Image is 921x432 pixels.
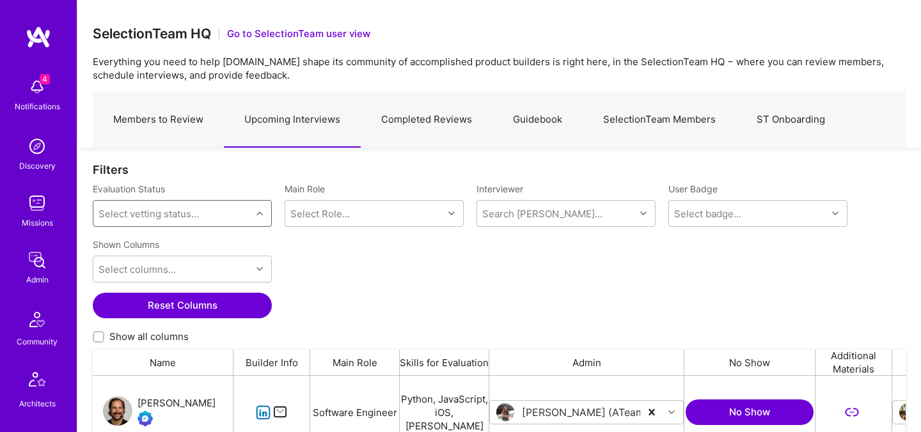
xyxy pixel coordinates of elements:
div: Select Role... [290,207,350,220]
img: User Avatar [496,403,514,421]
div: Builder Info [233,350,310,375]
a: Members to Review [93,92,224,148]
img: bell [24,74,50,100]
div: No Show [684,350,815,375]
div: Community [17,335,58,348]
i: icon Mail [273,405,288,420]
i: icon Chevron [832,210,838,217]
a: User Avatar[PERSON_NAME]Evaluation Call Booked [103,396,216,429]
i: icon Chevron [256,210,263,217]
span: Show all columns [109,330,189,343]
img: teamwork [24,190,50,216]
img: User Avatar [103,396,132,426]
div: Main Role [310,350,400,375]
div: Additional Materials [815,350,892,375]
a: Upcoming Interviews [224,92,361,148]
img: logo [26,26,51,49]
img: Architects [22,366,52,397]
a: Completed Reviews [361,92,492,148]
a: ST Onboarding [736,92,846,148]
div: Missions [22,216,53,229]
div: [PERSON_NAME] [138,396,216,411]
label: Evaluation Status [93,183,165,195]
label: Main Role [285,183,464,195]
i: icon Chevron [640,210,647,217]
div: Admin [26,273,49,286]
img: User Avatar [899,403,917,421]
a: Guidebook [492,92,583,148]
img: discovery [24,134,50,159]
div: Discovery [19,159,56,173]
h3: SelectionTeam HQ [93,26,211,42]
i: icon LinkSecondary [844,405,859,420]
label: Interviewer [476,183,656,195]
span: 4 [40,74,50,84]
div: Admin [489,350,684,375]
a: SelectionTeam Members [583,92,736,148]
img: admin teamwork [24,247,50,273]
label: User Badge [668,183,718,195]
img: Evaluation Call Booked [138,411,153,426]
i: icon Chevron [256,266,263,272]
div: Select columns... [98,263,176,276]
div: Name [93,350,233,375]
div: Select badge... [674,207,741,220]
label: Shown Columns [93,238,159,251]
p: Everything you need to help [DOMAIN_NAME] shape its community of accomplished product builders is... [93,55,906,82]
div: Architects [19,397,56,410]
button: Go to SelectionTeam user view [227,27,370,40]
img: Community [22,304,52,335]
i: icon Chevron [668,409,675,415]
div: Notifications [15,100,60,113]
div: Search [PERSON_NAME]... [482,207,602,220]
div: Select vetting status... [98,207,199,220]
i: icon Chevron [448,210,455,217]
div: Skills for Evaluation [400,350,489,375]
i: icon linkedIn [256,405,271,420]
div: Filters [93,163,906,176]
button: Reset Columns [93,293,272,318]
button: No Show [686,399,814,425]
